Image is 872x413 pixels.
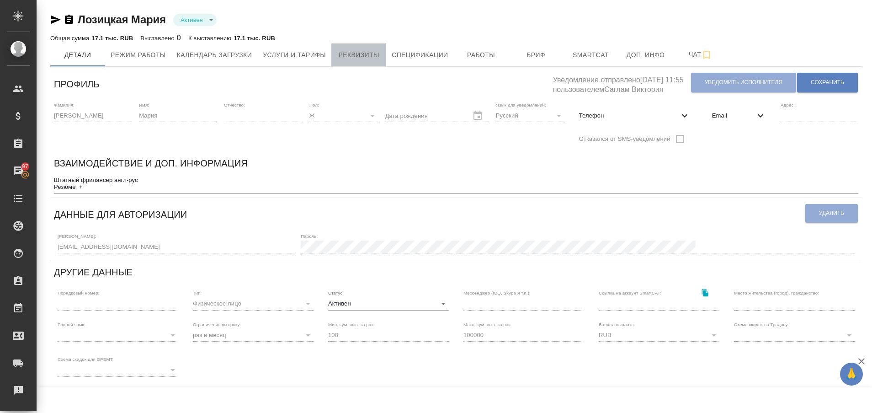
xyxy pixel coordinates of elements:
div: 0 [140,32,181,43]
div: Активен [173,14,217,26]
label: Адрес: [781,102,795,107]
label: Схема скидок по Традосу: [734,322,789,327]
span: Чат [679,49,723,60]
div: раз в месяц [193,329,314,342]
div: Ж [309,109,378,122]
div: Email [705,106,773,126]
span: Реквизиты [337,49,381,61]
p: Выставлено [140,35,177,42]
label: Ссылка на аккаунт SmartCAT: [599,291,661,295]
label: Тип: [193,291,202,295]
button: Активен [178,16,206,24]
span: Календарь загрузки [177,49,252,61]
button: Скопировать ссылку [696,283,714,302]
p: 17.1 тыс. RUB [91,35,133,42]
label: Язык для уведомлений: [496,102,546,107]
button: Скопировать ссылку [64,14,74,25]
label: Пол: [309,102,319,107]
label: Отчество: [224,102,245,107]
div: Физическое лицо [193,297,314,310]
div: Телефон [572,106,697,126]
label: Имя: [139,102,149,107]
div: Активен [328,297,449,310]
label: Статус: [328,291,344,295]
span: Доп. инфо [624,49,668,61]
span: Работы [459,49,503,61]
span: Телефон [579,111,679,120]
p: 17.1 тыс. RUB [234,35,275,42]
span: Отказался от SMS-уведомлений [579,134,670,144]
p: К выставлению [188,35,234,42]
span: Режим работы [111,49,166,61]
label: Схема скидок для GPEMT: [58,357,114,362]
label: Ограничение по сроку: [193,322,241,327]
span: Email [712,111,755,120]
label: [PERSON_NAME]: [58,234,96,238]
h6: Профиль [54,77,100,91]
label: Макс. сум. вып. за раз: [463,322,512,327]
button: Сохранить [797,73,858,92]
h5: Уведомление отправлено [DATE] 11:55 пользователем Саглам Виктория [553,70,691,95]
label: Мин. сум. вып. за раз: [328,322,375,327]
label: Мессенджер (ICQ, Skype и т.п.): [463,291,531,295]
span: Smartcat [569,49,613,61]
svg: Подписаться [701,49,712,60]
button: Скопировать ссылку для ЯМессенджера [50,14,61,25]
label: Порядковый номер: [58,291,99,295]
span: Детали [56,49,100,61]
label: Пароль: [301,234,318,238]
span: Спецификации [392,49,448,61]
div: RUB [599,329,719,342]
h6: Взаимодействие и доп. информация [54,156,248,171]
span: 🙏 [844,365,859,384]
a: 97 [2,160,34,182]
label: Валюта выплаты: [599,322,636,327]
div: Русский [496,109,564,122]
h6: Другие данные [54,265,133,279]
button: 🙏 [840,363,863,386]
textarea: Штатный фрилансер англ-рус Резюме + [54,177,858,191]
label: Фамилия: [54,102,74,107]
span: 97 [16,162,34,171]
span: Услуги и тарифы [263,49,326,61]
p: Общая сумма [50,35,91,42]
label: Место жительства (город), гражданство: [734,291,819,295]
a: Лозицкая Мария [78,13,166,26]
span: Бриф [514,49,558,61]
h6: Данные для авторизации [54,207,187,222]
span: Сохранить [811,79,844,86]
label: Родной язык: [58,322,85,327]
